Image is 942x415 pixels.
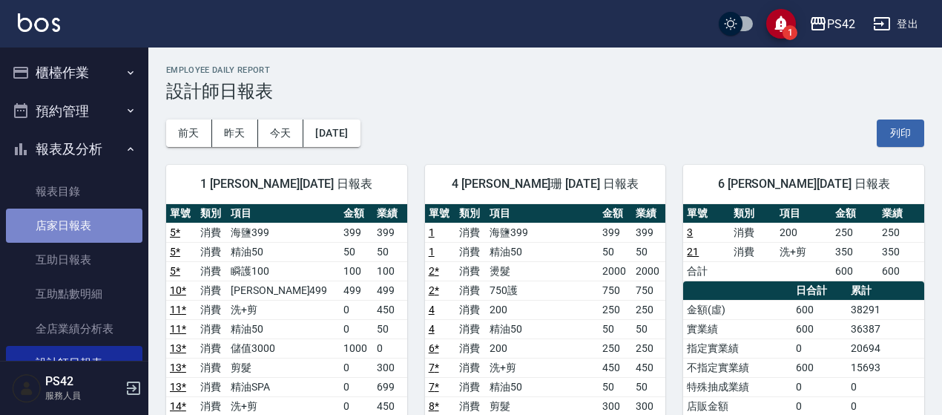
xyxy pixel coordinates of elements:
[792,377,847,396] td: 0
[6,209,142,243] a: 店家日報表
[373,377,406,396] td: 699
[425,204,455,223] th: 單號
[303,120,360,147] button: [DATE]
[227,358,340,377] td: 剪髮
[878,261,924,281] td: 600
[227,339,340,358] td: 儲值3000
[486,242,599,261] td: 精油50
[792,281,847,301] th: 日合計
[683,261,729,281] td: 合計
[599,204,632,223] th: 金額
[599,261,632,281] td: 2000
[340,358,373,377] td: 0
[340,339,373,358] td: 1000
[166,120,212,147] button: 前天
[486,319,599,339] td: 精油50
[373,339,406,358] td: 0
[6,243,142,277] a: 互助日報表
[197,281,227,300] td: 消費
[373,242,406,261] td: 50
[878,242,924,261] td: 350
[730,242,776,261] td: 消費
[486,281,599,300] td: 750護
[455,281,486,300] td: 消費
[847,281,924,301] th: 累計
[683,358,791,377] td: 不指定實業績
[212,120,258,147] button: 昨天
[6,92,142,131] button: 預約管理
[683,204,729,223] th: 單號
[227,223,340,242] td: 海鹽399
[227,377,340,396] td: 精油SPA
[687,226,693,238] a: 3
[455,300,486,319] td: 消費
[792,339,847,358] td: 0
[599,242,632,261] td: 50
[373,319,406,339] td: 50
[166,204,197,223] th: 單號
[166,81,924,102] h3: 設計師日報表
[878,223,924,242] td: 250
[486,261,599,281] td: 燙髮
[340,377,373,396] td: 0
[831,242,877,261] td: 350
[12,373,42,403] img: Person
[766,9,796,39] button: save
[599,300,632,319] td: 250
[632,300,665,319] td: 250
[455,358,486,377] td: 消費
[197,204,227,223] th: 類別
[197,377,227,396] td: 消費
[599,281,632,300] td: 750
[340,281,373,300] td: 499
[45,389,121,402] p: 服務人員
[878,204,924,223] th: 業績
[197,261,227,281] td: 消費
[486,223,599,242] td: 海鹽399
[6,53,142,92] button: 櫃檯作業
[6,277,142,311] a: 互助點數明細
[599,339,632,358] td: 250
[831,204,877,223] th: 金額
[847,319,924,339] td: 36387
[486,300,599,319] td: 200
[486,339,599,358] td: 200
[632,377,665,396] td: 50
[340,204,373,223] th: 金額
[486,377,599,396] td: 精油50
[455,339,486,358] td: 消費
[783,25,797,40] span: 1
[599,358,632,377] td: 450
[632,358,665,377] td: 450
[599,223,632,242] td: 399
[776,242,831,261] td: 洗+剪
[18,13,60,32] img: Logo
[455,261,486,281] td: 消費
[45,374,121,389] h5: PS42
[683,204,924,281] table: a dense table
[455,319,486,339] td: 消費
[701,177,906,192] span: 6 [PERSON_NAME][DATE] 日報表
[792,358,847,377] td: 600
[373,358,406,377] td: 300
[792,300,847,319] td: 600
[683,300,791,319] td: 金額(虛)
[373,300,406,319] td: 450
[227,261,340,281] td: 瞬護100
[455,204,486,223] th: 類別
[599,377,632,396] td: 50
[776,223,831,242] td: 200
[197,300,227,319] td: 消費
[340,300,373,319] td: 0
[429,246,435,258] a: 1
[197,319,227,339] td: 消費
[792,319,847,339] td: 600
[373,223,406,242] td: 399
[429,304,435,316] a: 4
[455,242,486,261] td: 消費
[227,242,340,261] td: 精油50
[373,261,406,281] td: 100
[599,319,632,339] td: 50
[6,174,142,209] a: 報表目錄
[486,204,599,223] th: 項目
